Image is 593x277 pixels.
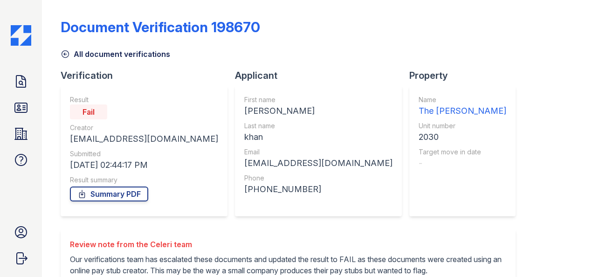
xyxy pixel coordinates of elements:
[244,157,393,170] div: [EMAIL_ADDRESS][DOMAIN_NAME]
[70,104,107,119] div: Fail
[419,147,506,157] div: Target move in date
[244,95,393,104] div: First name
[61,48,170,60] a: All document verifications
[70,95,218,104] div: Result
[70,132,218,145] div: [EMAIL_ADDRESS][DOMAIN_NAME]
[61,69,235,82] div: Verification
[61,19,260,35] div: Document Verification 198670
[419,131,506,144] div: 2030
[419,95,506,104] div: Name
[70,175,218,185] div: Result summary
[70,159,218,172] div: [DATE] 02:44:17 PM
[244,131,393,144] div: khan
[244,183,393,196] div: [PHONE_NUMBER]
[244,173,393,183] div: Phone
[244,104,393,118] div: [PERSON_NAME]
[419,157,506,170] div: -
[70,239,506,250] div: Review note from the Celeri team
[419,95,506,118] a: Name The [PERSON_NAME]
[244,147,393,157] div: Email
[419,104,506,118] div: The [PERSON_NAME]
[244,121,393,131] div: Last name
[70,187,148,201] a: Summary PDF
[11,25,31,46] img: CE_Icon_Blue-c292c112584629df590d857e76928e9f676e5b41ef8f769ba2f05ee15b207248.png
[70,123,218,132] div: Creator
[235,69,409,82] div: Applicant
[409,69,523,82] div: Property
[70,149,218,159] div: Submitted
[419,121,506,131] div: Unit number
